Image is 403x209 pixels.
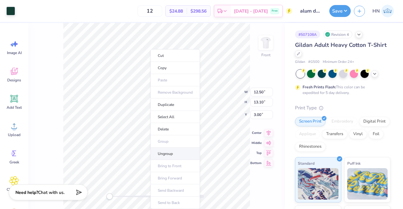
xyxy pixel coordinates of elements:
[234,8,268,14] span: [DATE] - [DATE]
[347,160,360,167] span: Puff Ink
[295,129,320,139] div: Applique
[295,59,305,65] span: Gildan
[347,168,388,200] img: Puff Ink
[259,36,272,49] img: Front
[295,41,387,49] span: Gildan Adult Heavy Cotton T-Shirt
[9,160,19,165] span: Greek
[359,117,390,126] div: Digital Print
[7,105,22,110] span: Add Text
[150,49,200,62] li: Cut
[327,117,357,126] div: Embroidery
[369,129,383,139] div: Foil
[250,130,262,135] span: Center
[372,8,380,15] span: HN
[7,50,22,55] span: Image AI
[323,30,352,38] div: Revision 4
[250,151,262,156] span: Top
[272,9,278,13] span: Free
[38,190,65,195] span: Chat with us.
[298,168,338,200] img: Standard
[295,30,320,38] div: # 507108A
[150,123,200,135] li: Delete
[261,52,270,58] div: Front
[295,117,326,126] div: Screen Print
[138,5,162,17] input: – –
[295,142,326,151] div: Rhinestones
[381,5,394,17] img: Huda Nadeem
[250,140,262,146] span: Middle
[7,78,21,83] span: Designs
[329,5,351,17] button: Save
[322,129,347,139] div: Transfers
[106,193,113,200] div: Accessibility label
[150,111,200,123] li: Select All
[303,85,336,90] strong: Fresh Prints Flash:
[323,59,354,65] span: Minimum Order: 24 +
[15,190,38,195] strong: Need help?
[8,132,20,137] span: Upload
[349,129,367,139] div: Vinyl
[308,59,320,65] span: # G500
[169,8,183,14] span: $24.88
[295,5,326,17] input: Untitled Design
[150,148,200,160] li: Ungroup
[150,62,200,74] li: Copy
[303,84,380,96] div: This color can be expedited for 5 day delivery.
[370,5,397,17] a: HN
[250,161,262,166] span: Bottom
[295,104,390,112] div: Print Type
[4,187,25,197] span: Clipart & logos
[150,99,200,111] li: Duplicate
[298,160,315,167] span: Standard
[190,8,207,14] span: $298.56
